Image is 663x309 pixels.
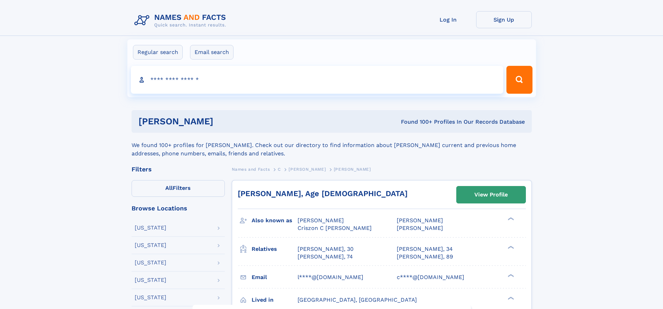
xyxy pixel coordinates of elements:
[165,185,173,191] span: All
[135,277,166,283] div: [US_STATE]
[298,296,417,303] span: [GEOGRAPHIC_DATA], [GEOGRAPHIC_DATA]
[132,133,532,158] div: We found 100+ profiles for [PERSON_NAME]. Check out our directory to find information about [PERS...
[135,260,166,265] div: [US_STATE]
[420,11,476,28] a: Log In
[307,118,525,126] div: Found 100+ Profiles In Our Records Database
[190,45,234,60] label: Email search
[476,11,532,28] a: Sign Up
[298,225,372,231] span: Criszon C [PERSON_NAME]
[252,294,298,306] h3: Lived in
[252,215,298,226] h3: Also known as
[334,167,371,172] span: [PERSON_NAME]
[289,165,326,173] a: [PERSON_NAME]
[506,296,514,300] div: ❯
[232,165,270,173] a: Names and Facts
[298,245,354,253] a: [PERSON_NAME], 30
[131,66,504,94] input: search input
[132,180,225,197] label: Filters
[457,186,526,203] a: View Profile
[139,117,307,126] h1: [PERSON_NAME]
[132,166,225,172] div: Filters
[132,11,232,30] img: Logo Names and Facts
[252,243,298,255] h3: Relatives
[135,225,166,231] div: [US_STATE]
[506,217,514,221] div: ❯
[289,167,326,172] span: [PERSON_NAME]
[135,242,166,248] div: [US_STATE]
[506,66,532,94] button: Search Button
[135,295,166,300] div: [US_STATE]
[397,245,453,253] a: [PERSON_NAME], 34
[397,253,453,261] a: [PERSON_NAME], 89
[474,187,508,203] div: View Profile
[298,253,353,261] a: [PERSON_NAME], 74
[506,245,514,249] div: ❯
[278,165,281,173] a: C
[238,189,408,198] a: [PERSON_NAME], Age [DEMOGRAPHIC_DATA]
[397,217,443,224] span: [PERSON_NAME]
[298,217,344,224] span: [PERSON_NAME]
[278,167,281,172] span: C
[506,273,514,278] div: ❯
[252,271,298,283] h3: Email
[133,45,183,60] label: Regular search
[397,225,443,231] span: [PERSON_NAME]
[132,205,225,211] div: Browse Locations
